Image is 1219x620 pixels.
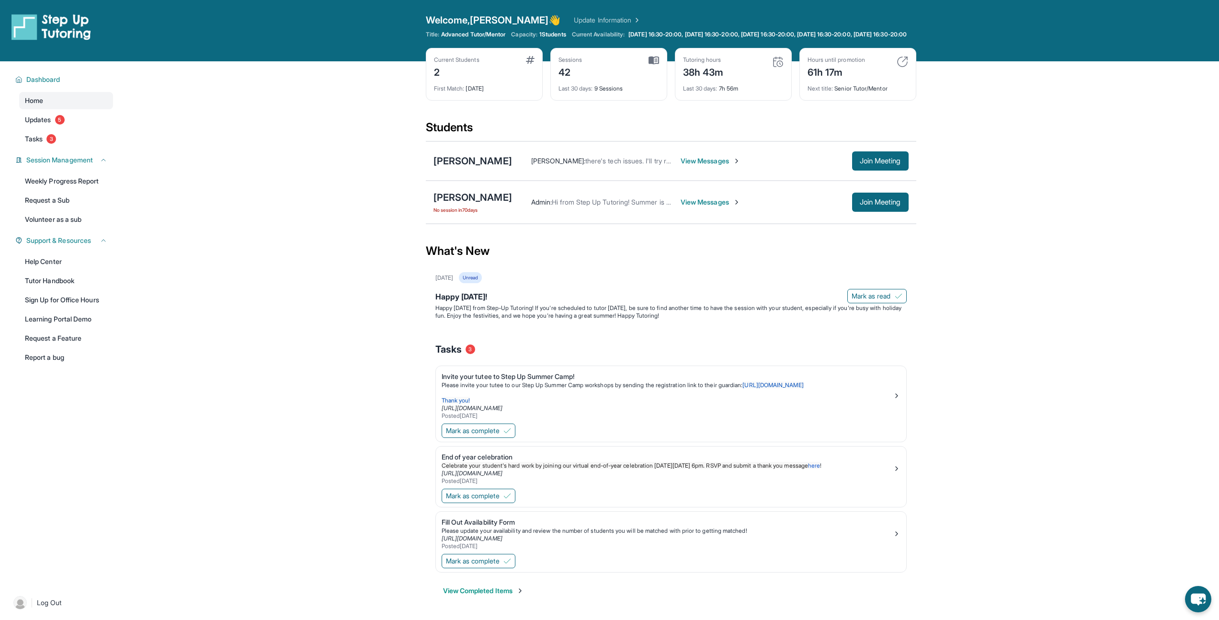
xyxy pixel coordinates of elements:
a: Tasks3 [19,130,113,148]
span: Dashboard [26,75,60,84]
img: Chevron Right [631,15,641,25]
span: No session in 70 days [433,206,512,214]
span: View Messages [681,197,741,207]
span: Join Meeting [860,158,901,164]
span: Advanced Tutor/Mentor [441,31,505,38]
a: [URL][DOMAIN_NAME] [442,404,502,412]
img: Chevron-Right [733,198,741,206]
a: Sign Up for Office Hours [19,291,113,309]
a: Home [19,92,113,109]
span: Support & Resources [26,236,91,245]
span: Home [25,96,43,105]
div: Posted [DATE] [442,412,893,420]
span: Mark as complete [446,556,500,566]
span: Updates [25,115,51,125]
span: Last 30 days : [558,85,593,92]
a: Update Information [574,15,641,25]
a: Learning Portal Demo [19,310,113,328]
span: Tasks [25,134,43,144]
a: Request a Sub [19,192,113,209]
span: Welcome, [PERSON_NAME] 👋 [426,13,561,27]
span: 1 Students [539,31,566,38]
a: [URL][DOMAIN_NAME] [742,381,803,389]
span: Session Management [26,155,93,165]
span: Title: [426,31,439,38]
button: chat-button [1185,586,1211,612]
span: Mark as read [852,291,891,301]
div: Posted [DATE] [442,477,893,485]
span: there's tech issues. I'll try re joining on a different computer [585,157,765,165]
span: 3 [466,344,475,354]
a: here [808,462,820,469]
a: Help Center [19,253,113,270]
span: Capacity: [511,31,537,38]
span: | [31,597,33,609]
div: Current Students [434,56,479,64]
button: Session Management [23,155,107,165]
span: Next title : [808,85,833,92]
a: Report a bug [19,349,113,366]
div: [PERSON_NAME] [433,154,512,168]
div: 42 [558,64,582,79]
div: Unread [459,272,482,283]
button: Dashboard [23,75,107,84]
div: Students [426,120,916,141]
button: Mark as complete [442,554,515,568]
img: Mark as complete [503,427,511,435]
div: Invite your tutee to Step Up Summer Camp! [442,372,893,381]
div: 9 Sessions [558,79,659,92]
a: Weekly Progress Report [19,172,113,190]
div: What's New [426,230,916,272]
span: 3 [46,134,56,144]
div: End of year celebration [442,452,893,462]
div: Happy [DATE]! [435,291,907,304]
a: |Log Out [10,592,113,613]
div: 38h 43m [683,64,724,79]
p: ! [442,462,893,470]
span: Join Meeting [860,199,901,205]
span: Thank you! [442,397,470,404]
div: Fill Out Availability Form [442,517,893,527]
button: View Completed Items [443,586,524,596]
a: Updates5 [19,111,113,128]
button: Mark as read [847,289,907,303]
div: Senior Tutor/Mentor [808,79,908,92]
a: Tutor Handbook [19,272,113,289]
span: Current Availability: [572,31,625,38]
span: 5 [55,115,65,125]
div: Hours until promotion [808,56,865,64]
img: logo [11,13,91,40]
div: Sessions [558,56,582,64]
span: Mark as complete [446,491,500,501]
a: End of year celebrationCelebrate your student's hard work by joining our virtual end-of-year cele... [436,447,906,487]
span: Celebrate your student's hard work by joining our virtual end-of-year celebration [DATE][DATE] 6p... [442,462,808,469]
img: Mark as complete [503,557,511,565]
p: Please invite your tutee to our Step Up Summer Camp workshops by sending the registration link to... [442,381,893,389]
p: Happy [DATE] from Step-Up Tutoring! If you're scheduled to tutor [DATE], be sure to find another ... [435,304,907,320]
img: Mark as complete [503,492,511,500]
div: [PERSON_NAME] [433,191,512,204]
div: Tutoring hours [683,56,724,64]
img: card [897,56,908,68]
img: Mark as read [895,292,902,300]
a: [DATE] 16:30-20:00, [DATE] 16:30-20:00, [DATE] 16:30-20:00, [DATE] 16:30-20:00, [DATE] 16:30-20:00 [627,31,909,38]
span: Tasks [435,343,462,356]
img: card [649,56,659,65]
span: View Messages [681,156,741,166]
div: [DATE] [435,274,453,282]
div: 2 [434,64,479,79]
button: Mark as complete [442,489,515,503]
div: [DATE] [434,79,535,92]
a: [URL][DOMAIN_NAME] [442,470,502,477]
div: Please update your availability and review the number of students you will be matched with prior ... [442,527,893,535]
span: Admin : [531,198,552,206]
a: Fill Out Availability FormPlease update your availability and review the number of students you w... [436,512,906,552]
span: Last 30 days : [683,85,718,92]
img: Chevron-Right [733,157,741,165]
button: Mark as complete [442,424,515,438]
a: [URL][DOMAIN_NAME] [442,535,502,542]
div: Posted [DATE] [442,542,893,550]
img: user-img [13,596,27,609]
a: Volunteer as a sub [19,211,113,228]
img: card [526,56,535,64]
